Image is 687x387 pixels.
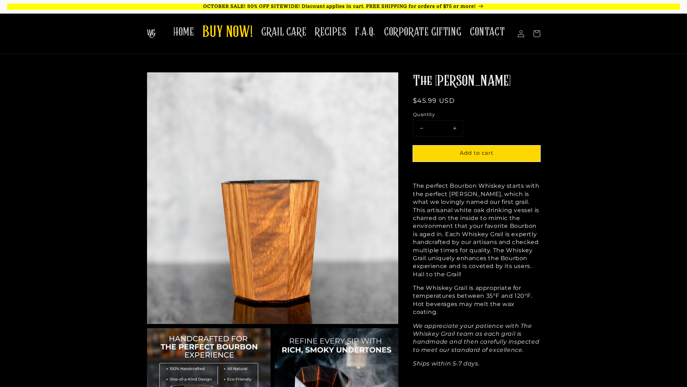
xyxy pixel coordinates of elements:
span: HOME [173,25,194,39]
span: BUY NOW! [203,23,253,43]
p: OCTOBER SALE! 30% OFF SITEWIDE! Discount applies in cart. FREE SHIPPING for orders of $75 or more! [7,4,680,10]
img: The Whiskey Grail [147,29,156,38]
em: Ships within 5-7 days. [413,360,479,367]
a: CONTACT [466,21,509,43]
label: Quantity [413,111,540,118]
span: F.A.Q. [355,25,375,39]
h1: The [PERSON_NAME] [413,72,540,91]
button: Add to cart [413,145,540,162]
a: HOME [169,21,198,43]
a: RECIPES [311,21,351,43]
p: The perfect Bourbon Whiskey starts with the perfect [PERSON_NAME], which is what we lovingly name... [413,182,540,278]
span: GRAIL CARE [261,25,306,39]
span: RECIPES [315,25,346,39]
a: CORPORATE GIFTING [380,21,466,43]
span: CORPORATE GIFTING [384,25,461,39]
a: BUY NOW! [198,19,257,47]
em: We appreciate your patience with The Whiskey Grail team as each grail is handmade and then carefu... [413,322,539,353]
span: $45.99 USD [413,97,455,105]
span: The Whiskey Grail is appropriate for temperatures between 35°F and 120°F. Hot beverages may melt ... [413,285,532,315]
span: CONTACT [470,25,505,39]
a: GRAIL CARE [257,21,311,43]
span: Add to cart [460,149,493,156]
a: F.A.Q. [351,21,380,43]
